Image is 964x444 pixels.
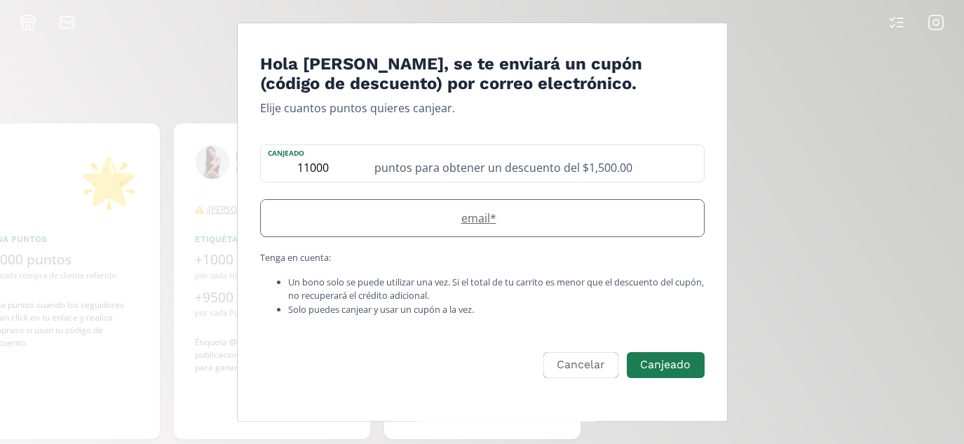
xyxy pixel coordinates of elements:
[261,210,690,227] label: email *
[237,22,728,422] div: Edit Program
[288,276,705,302] li: Un bono solo se puede utilizar una vez. Si el total de tu carrito es menor que el descuento del c...
[288,303,705,316] li: Solo puedes canjear y usar un cupón a la vez.
[260,100,705,116] p: Elije cuantos puntos quieres canjear.
[260,251,705,264] p: Tenga en cuenta:
[260,54,705,95] h4: Hola [PERSON_NAME], se te enviará un cupón (código de descuento) por correo electrónico.
[627,352,704,378] button: Canjeado
[543,352,618,378] button: Cancelar
[366,145,704,182] div: puntos para obtener un descuento del $1,500.00
[261,145,366,159] label: Canjeado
